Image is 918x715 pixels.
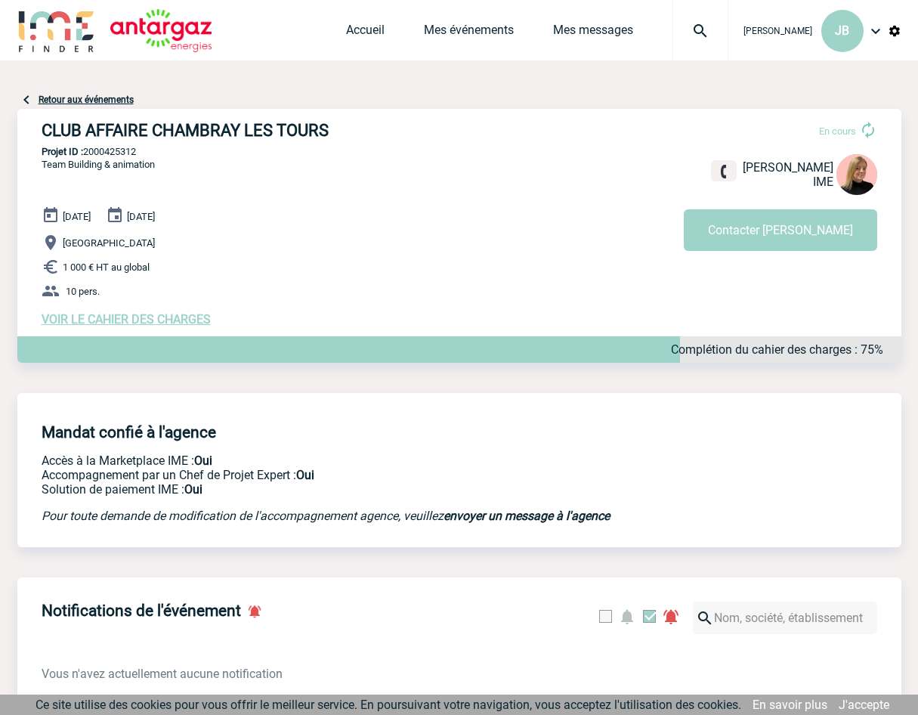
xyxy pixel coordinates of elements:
[184,482,202,497] b: Oui
[42,121,495,140] h3: CLUB AFFAIRE CHAMBRAY LES TOURS
[684,209,877,251] button: Contacter [PERSON_NAME]
[39,94,134,105] a: Retour aux événements
[346,23,385,44] a: Accueil
[63,211,91,222] span: [DATE]
[813,175,833,189] span: IME
[17,146,901,157] p: 2000425312
[42,509,610,523] em: Pour toute demande de modification de l'accompagnement agence, veuillez
[836,154,877,195] img: 131233-0.png
[819,125,856,137] span: En cours
[42,159,155,170] span: Team Building & animation
[42,146,83,157] b: Projet ID :
[42,468,669,482] p: Prestation payante
[63,262,150,273] span: 1 000 € HT au global
[424,23,514,44] a: Mes événements
[743,26,812,36] span: [PERSON_NAME]
[839,698,889,712] a: J'accepte
[42,667,283,681] span: Vous n'avez actuellement aucune notification
[36,698,741,712] span: Ce site utilise des cookies pour vous offrir le meilleur service. En poursuivant votre navigation...
[42,423,216,441] h4: Mandat confié à l'agence
[17,9,96,52] img: IME-Finder
[66,286,100,297] span: 10 pers.
[835,23,849,38] span: JB
[743,160,833,175] span: [PERSON_NAME]
[42,602,241,620] h4: Notifications de l'événement
[717,165,731,178] img: fixe.png
[553,23,633,44] a: Mes messages
[194,453,212,468] b: Oui
[753,698,827,712] a: En savoir plus
[444,509,610,523] a: envoyer un message à l'agence
[42,453,669,468] p: Accès à la Marketplace IME :
[42,482,669,497] p: Conformité aux process achat client, Prise en charge de la facturation, Mutualisation de plusieur...
[127,211,155,222] span: [DATE]
[296,468,314,482] b: Oui
[42,312,211,327] a: VOIR LE CAHIER DES CHARGES
[63,237,155,249] span: [GEOGRAPHIC_DATA]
